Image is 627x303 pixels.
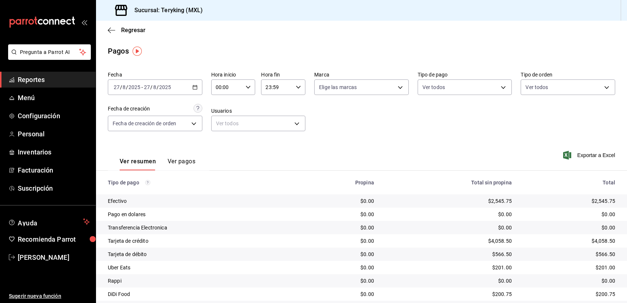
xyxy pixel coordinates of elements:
div: Transferencia Electronica [108,224,293,231]
div: $0.00 [305,290,374,298]
div: $201.00 [524,264,615,271]
div: $2,545.75 [386,197,512,205]
input: -- [113,84,120,90]
div: Efectivo [108,197,293,205]
input: ---- [128,84,141,90]
span: Menú [18,93,90,103]
div: $0.00 [305,224,374,231]
div: $0.00 [305,237,374,245]
h3: Sucursal: Teryking (MXL) [129,6,203,15]
label: Tipo de pago [418,72,512,77]
label: Tipo de orden [521,72,615,77]
input: -- [122,84,126,90]
label: Marca [314,72,409,77]
span: Sugerir nueva función [9,292,90,300]
div: Propina [305,180,374,185]
span: - [141,84,143,90]
div: $0.00 [524,211,615,218]
span: Ver todos [422,84,445,91]
div: navigation tabs [120,158,195,170]
span: [PERSON_NAME] [18,252,90,262]
button: Exportar a Excel [565,151,615,160]
div: $0.00 [524,277,615,285]
div: $0.00 [386,211,512,218]
div: $201.00 [386,264,512,271]
div: $0.00 [305,211,374,218]
div: Tarjeta de débito [108,251,293,258]
div: $200.75 [386,290,512,298]
label: Usuarios [211,108,306,113]
span: / [150,84,153,90]
label: Fecha [108,72,202,77]
svg: Los pagos realizados con Pay y otras terminales son montos brutos. [145,180,150,185]
div: Pagos [108,45,129,57]
span: / [126,84,128,90]
div: Total sin propina [386,180,512,185]
button: open_drawer_menu [81,19,87,25]
input: -- [144,84,150,90]
span: Suscripción [18,183,90,193]
button: Pregunta a Parrot AI [8,44,91,60]
div: $0.00 [524,224,615,231]
span: Inventarios [18,147,90,157]
img: Tooltip marker [133,47,142,56]
div: $200.75 [524,290,615,298]
span: Personal [18,129,90,139]
div: $566.50 [386,251,512,258]
button: Ver pagos [168,158,195,170]
span: Facturación [18,165,90,175]
button: Ver resumen [120,158,156,170]
div: Tipo de pago [108,180,293,185]
span: Ver todos [525,84,548,91]
div: $0.00 [305,197,374,205]
div: $0.00 [305,277,374,285]
span: Regresar [121,27,145,34]
span: Elige las marcas [319,84,357,91]
div: Total [524,180,615,185]
div: Fecha de creación [108,105,150,113]
span: / [157,84,159,90]
a: Pregunta a Parrot AI [5,54,91,61]
div: Rappi [108,277,293,285]
div: $4,058.50 [386,237,512,245]
span: / [120,84,122,90]
div: $566.50 [524,251,615,258]
label: Hora inicio [211,72,256,77]
div: Ver todos [211,116,306,131]
span: Reportes [18,75,90,85]
div: $4,058.50 [524,237,615,245]
button: Regresar [108,27,145,34]
div: Tarjeta de crédito [108,237,293,245]
input: ---- [159,84,171,90]
div: Uber Eats [108,264,293,271]
div: DiDi Food [108,290,293,298]
span: Recomienda Parrot [18,234,90,244]
div: $2,545.75 [524,197,615,205]
span: Ayuda [18,217,80,226]
div: $0.00 [305,264,374,271]
input: -- [153,84,157,90]
div: $0.00 [305,251,374,258]
label: Hora fin [261,72,305,77]
div: $0.00 [386,224,512,231]
span: Configuración [18,111,90,121]
span: Fecha de creación de orden [113,120,176,127]
div: $0.00 [386,277,512,285]
div: Pago en dolares [108,211,293,218]
span: Pregunta a Parrot AI [20,48,79,56]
